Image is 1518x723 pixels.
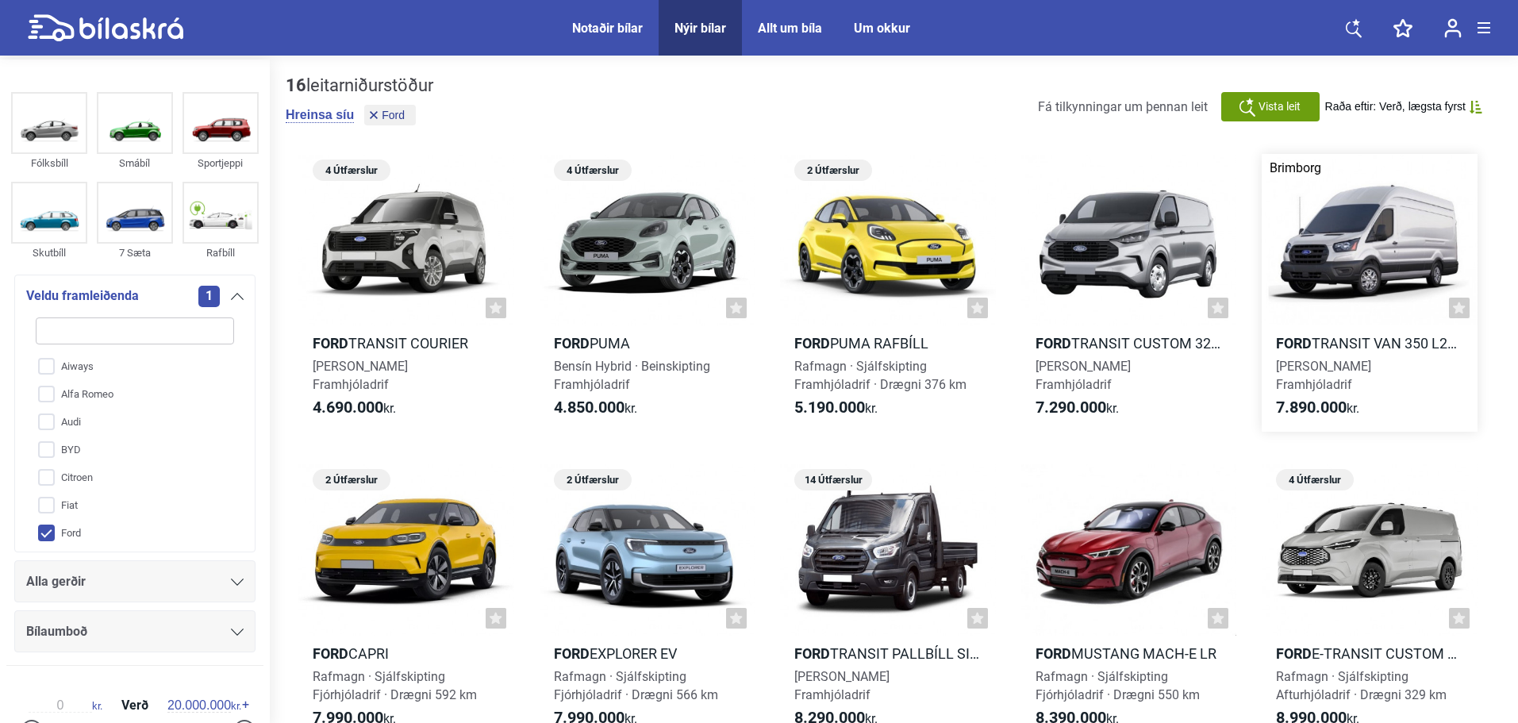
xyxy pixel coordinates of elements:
[758,21,822,36] a: Allt um bíla
[1021,154,1237,432] a: FordTransit Custom 320 L1H1[PERSON_NAME]Framhjóladrif7.290.000kr.
[183,154,259,172] div: Sportjeppi
[1325,100,1466,113] span: Raða eftir: Verð, lægsta fyrst
[1284,469,1346,490] span: 4 Útfærslur
[674,21,726,36] a: Nýir bílar
[1276,398,1347,417] b: 7.890.000
[313,669,477,702] span: Rafmagn · Sjálfskipting Fjórhjóladrif · Drægni 592 km
[562,160,624,181] span: 4 Útfærslur
[26,571,86,593] span: Alla gerðir
[1021,644,1237,663] h2: Mustang Mach-E LR
[1276,335,1312,352] b: Ford
[540,644,755,663] h2: Explorer EV
[26,621,87,643] span: Bílaumboð
[321,160,382,181] span: 4 Útfærslur
[794,359,967,392] span: Rafmagn · Sjálfskipting Framhjóladrif · Drægni 376 km
[1038,99,1208,114] span: Fá tilkynningar um þennan leit
[1259,98,1301,115] span: Vista leit
[1325,100,1482,113] button: Raða eftir: Verð, lægsta fyrst
[554,398,624,417] b: 4.850.000
[794,398,865,417] b: 5.190.000
[540,154,755,432] a: 4 ÚtfærslurFordPumaBensín Hybrid · BeinskiptingFramhjóladrif4.850.000kr.
[554,645,590,662] b: Ford
[562,469,624,490] span: 2 Útfærslur
[854,21,910,36] a: Um okkur
[1036,645,1071,662] b: Ford
[1262,644,1478,663] h2: e-Transit Custom 320 L1H1
[29,698,102,713] span: kr.
[167,698,241,713] span: kr.
[1036,398,1119,417] span: kr.
[1262,154,1478,432] a: BrimborgFordTransit Van 350 L2H2[PERSON_NAME]Framhjóladrif7.890.000kr.
[1444,18,1462,38] img: user-login.svg
[382,110,405,121] span: Ford
[286,107,354,123] button: Hreinsa síu
[183,244,259,262] div: Rafbíll
[313,335,348,352] b: Ford
[1276,359,1371,392] span: [PERSON_NAME] Framhjóladrif
[313,645,348,662] b: Ford
[364,105,416,125] button: Ford
[780,334,996,352] h2: Puma rafbíll
[321,469,382,490] span: 2 Útfærslur
[1270,162,1321,175] div: Brimborg
[554,398,637,417] span: kr.
[11,154,87,172] div: Fólksbíll
[313,359,408,392] span: [PERSON_NAME] Framhjóladrif
[286,75,433,96] div: leitarniðurstöður
[1021,334,1237,352] h2: Transit Custom 320 L1H1
[198,286,220,307] span: 1
[97,154,173,172] div: Smábíl
[1036,335,1071,352] b: Ford
[554,359,710,392] span: Bensín Hybrid · Beinskipting Framhjóladrif
[97,244,173,262] div: 7 Sæta
[780,644,996,663] h2: Transit Pallbíll Single Сab 350 L2H1
[794,335,830,352] b: Ford
[298,644,514,663] h2: Capri
[794,398,878,417] span: kr.
[1036,359,1131,392] span: [PERSON_NAME] Framhjóladrif
[1276,645,1312,662] b: Ford
[26,285,139,307] span: Veldu framleiðenda
[802,469,864,490] span: 14 Útfærslur
[802,160,864,181] span: 2 Útfærslur
[1036,398,1106,417] b: 7.290.000
[1276,669,1447,702] span: Rafmagn · Sjálfskipting Afturhjóladrif · Drægni 329 km
[554,335,590,352] b: Ford
[1262,334,1478,352] h2: Transit Van 350 L2H2
[780,154,996,432] a: 2 ÚtfærslurFordPuma rafbíllRafmagn · SjálfskiptingFramhjóladrif · Drægni 376 km5.190.000kr.
[1036,669,1200,702] span: Rafmagn · Sjálfskipting Fjórhjóladrif · Drægni 550 km
[117,699,152,712] span: Verð
[313,398,396,417] span: kr.
[572,21,643,36] a: Notaðir bílar
[11,244,87,262] div: Skutbíll
[1276,398,1359,417] span: kr.
[554,669,718,702] span: Rafmagn · Sjálfskipting Fjórhjóladrif · Drægni 566 km
[540,334,755,352] h2: Puma
[313,398,383,417] b: 4.690.000
[298,334,514,352] h2: Transit Courier
[286,75,306,95] b: 16
[794,645,830,662] b: Ford
[794,669,890,702] span: [PERSON_NAME] Framhjóladrif
[298,154,514,432] a: 4 ÚtfærslurFordTransit Courier[PERSON_NAME]Framhjóladrif4.690.000kr.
